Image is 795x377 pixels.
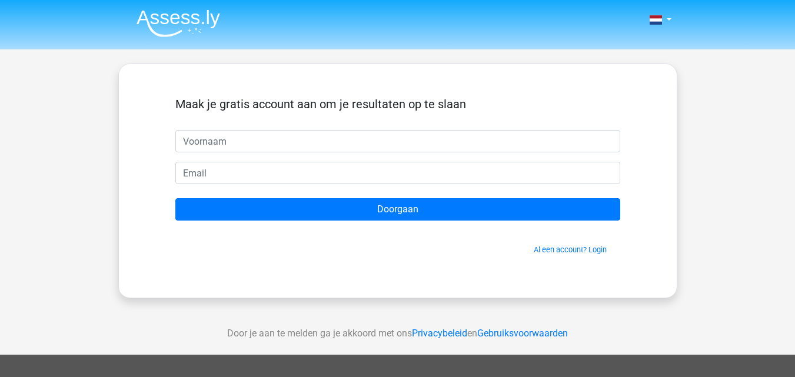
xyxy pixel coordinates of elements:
[175,162,620,184] input: Email
[175,97,620,111] h5: Maak je gratis account aan om je resultaten op te slaan
[534,245,607,254] a: Al een account? Login
[477,328,568,339] a: Gebruiksvoorwaarden
[412,328,467,339] a: Privacybeleid
[175,198,620,221] input: Doorgaan
[175,130,620,152] input: Voornaam
[137,9,220,37] img: Assessly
